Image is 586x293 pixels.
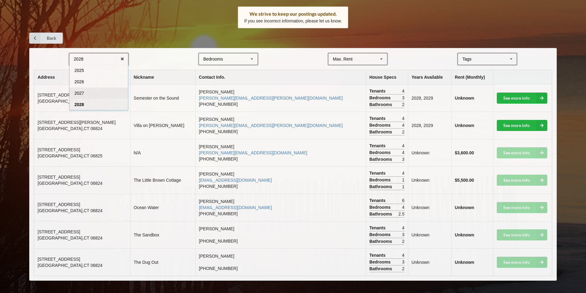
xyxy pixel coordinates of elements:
[369,184,394,190] span: Bathrooms
[38,229,80,234] span: [STREET_ADDRESS]
[402,149,405,156] span: 4
[74,91,84,96] span: 2027
[369,88,387,94] span: Tenants
[402,129,405,135] span: 2
[369,225,387,231] span: Tenants
[130,166,195,194] td: The Little Brown Cottage
[402,184,405,190] span: 1
[130,112,195,139] td: Villa on [PERSON_NAME]
[369,211,394,217] span: Bathrooms
[38,126,102,131] span: [GEOGRAPHIC_DATA] , CT 06824
[38,99,102,104] span: [GEOGRAPHIC_DATA] , CT 06824
[195,70,366,85] th: Contact Info.
[402,238,405,244] span: 2
[38,153,102,158] span: [GEOGRAPHIC_DATA] , CT 06825
[203,57,223,61] div: Bedrooms
[461,56,480,63] div: Tags
[402,101,405,108] span: 2
[38,236,102,240] span: [GEOGRAPHIC_DATA] , CT 06824
[195,194,366,221] td: [PERSON_NAME] [PHONE_NUMBER]
[369,170,387,176] span: Tenants
[333,57,353,61] div: Max. Rent
[369,266,394,272] span: Bathrooms
[402,266,405,272] span: 2
[369,177,392,183] span: Bedrooms
[369,149,392,156] span: Bedrooms
[369,129,394,135] span: Bathrooms
[455,178,474,183] b: $5,500.00
[451,70,493,85] th: Rent (Monthly)
[195,221,366,248] td: [PERSON_NAME] [PHONE_NUMBER]
[244,11,342,17] div: We strive to keep our postings updated.
[402,259,405,265] span: 3
[130,194,195,221] td: Ocean Water
[74,68,84,73] span: 2025
[195,248,366,276] td: [PERSON_NAME] [PHONE_NUMBER]
[402,143,405,149] span: 4
[29,33,63,44] a: Back
[130,221,195,248] td: The Sandbox
[408,166,451,194] td: Unknown
[402,88,405,94] span: 4
[402,252,405,258] span: 4
[130,85,195,112] td: Semester on the Sound
[497,93,547,104] a: See more info
[38,202,80,207] span: [STREET_ADDRESS]
[369,156,394,162] span: Bathrooms
[369,204,392,210] span: Bedrooms
[195,139,366,166] td: [PERSON_NAME] [PHONE_NUMBER]
[74,102,84,107] span: 2028
[38,120,116,125] span: [STREET_ADDRESS][PERSON_NAME]
[402,197,405,204] span: 6
[369,101,394,108] span: Bathrooms
[74,57,83,61] div: 2028
[455,205,474,210] b: Unknown
[402,156,405,162] span: 3
[369,122,392,128] span: Bedrooms
[38,147,80,152] span: [STREET_ADDRESS]
[402,95,405,101] span: 3
[402,170,405,176] span: 4
[455,150,474,155] b: $3,600.00
[398,211,404,217] span: 2.5
[199,178,272,183] a: [EMAIL_ADDRESS][DOMAIN_NAME]
[38,208,102,213] span: [GEOGRAPHIC_DATA] , CT 06824
[408,221,451,248] td: Unknown
[402,115,405,121] span: 4
[455,96,474,101] b: Unknown
[130,139,195,166] td: N/A
[369,115,387,121] span: Tenants
[366,70,408,85] th: House Specs
[455,232,474,237] b: Unknown
[402,225,405,231] span: 4
[369,232,392,238] span: Bedrooms
[497,120,547,131] a: See more info
[408,139,451,166] td: Unknown
[195,85,366,112] td: [PERSON_NAME] [PHONE_NUMBER]
[408,85,451,112] td: 2028, 2029
[195,112,366,139] td: [PERSON_NAME] [PHONE_NUMBER]
[244,18,342,24] p: If you see incorrect information, please let us know.
[38,263,102,268] span: [GEOGRAPHIC_DATA] , CT 06824
[34,70,130,85] th: Address
[369,143,387,149] span: Tenants
[369,259,392,265] span: Bedrooms
[38,93,116,97] span: [STREET_ADDRESS][PERSON_NAME]
[195,166,366,194] td: [PERSON_NAME] [PHONE_NUMBER]
[199,96,343,101] a: [PERSON_NAME][EMAIL_ADDRESS][PERSON_NAME][DOMAIN_NAME]
[408,112,451,139] td: 2028, 2029
[74,79,84,84] span: 2026
[402,177,405,183] span: 1
[408,248,451,276] td: Unknown
[455,123,474,128] b: Unknown
[455,260,474,265] b: Unknown
[402,122,405,128] span: 4
[369,95,392,101] span: Bedrooms
[38,175,80,180] span: [STREET_ADDRESS]
[369,252,387,258] span: Tenants
[199,123,343,128] a: [PERSON_NAME][EMAIL_ADDRESS][PERSON_NAME][DOMAIN_NAME]
[369,238,394,244] span: Bathrooms
[199,205,272,210] a: [EMAIL_ADDRESS][DOMAIN_NAME]
[199,150,307,155] a: [PERSON_NAME][EMAIL_ADDRESS][DOMAIN_NAME]
[408,194,451,221] td: Unknown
